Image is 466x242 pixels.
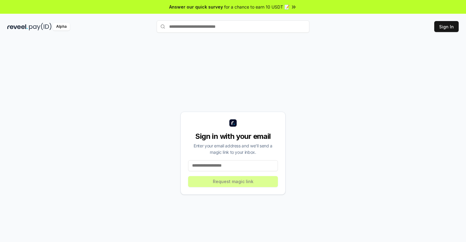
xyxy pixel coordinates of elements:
[224,4,289,10] span: for a chance to earn 10 USDT 📝
[188,143,278,155] div: Enter your email address and we’ll send a magic link to your inbox.
[434,21,459,32] button: Sign In
[188,132,278,141] div: Sign in with your email
[7,23,28,31] img: reveel_dark
[53,23,70,31] div: Alpha
[169,4,223,10] span: Answer our quick survey
[229,119,237,127] img: logo_small
[29,23,52,31] img: pay_id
